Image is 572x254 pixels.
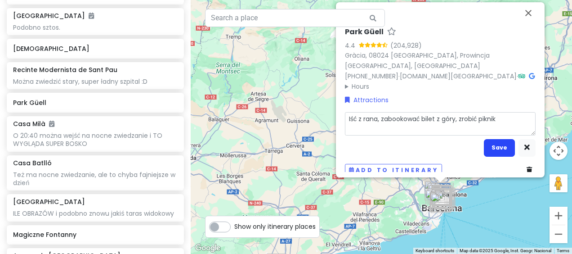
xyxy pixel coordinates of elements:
[13,198,85,206] h6: [GEOGRAPHIC_DATA]
[89,13,94,19] i: Added to itinerary
[430,186,457,213] div: Katedra św. Eulalii w Barcelonie
[430,185,457,212] div: Lamaro Hotel
[428,185,455,212] div: Gula Sana Gluten Free Lab
[430,181,457,208] div: Sagrada Família
[429,189,456,216] div: Telefèric de Montjuïc (Montjuïc Cable Car)
[13,66,117,74] h6: Recinte Modernista de Sant Pau
[416,248,454,254] button: Keyboard shortcuts
[193,242,223,254] img: Google
[13,99,177,107] h6: Park Güell
[518,73,525,79] i: Tripadvisor
[13,231,177,239] h6: Magiczne Fontanny
[49,121,54,127] i: Added to itinerary
[426,188,453,215] div: Magiczne Fontanny
[431,184,458,211] div: Arc de Triomf
[13,132,177,148] div: O 20:40 można wejść na nocne zwiedzanie i TO WYGLĄDA SUPER BOSKO
[423,179,450,206] div: CosmoCaixa Museum of Science
[550,142,568,160] button: Map camera controls
[484,139,515,157] button: Save
[345,72,398,81] a: [PHONE_NUMBER]
[390,41,422,50] div: (204,928)
[427,185,454,212] div: The fish & chips shop Gluten Free
[428,181,455,209] div: Glutery
[550,174,568,192] button: Drag Pegman onto the map to open Street View
[518,2,539,24] button: Close
[345,27,384,37] h6: Park Güell
[426,181,453,208] div: La Consciente Obrador sense Gluten + Yoga Shala - Gluten-free & Vegan bakery - Obrador sin gluten...
[432,185,459,212] div: Parc de la Ciutadella
[460,248,551,253] span: Map data ©2025 Google, Inst. Geogr. Nacional
[429,184,456,211] div: McDonald's
[13,77,177,86] div: Można zwiedzić stary, super ładny szpital :D
[13,209,177,218] div: ILE OBRAZÓW i podobno znowu jakiś taras widokowy
[13,159,52,167] h6: Casa Batlló
[527,165,536,175] a: Delete place
[425,181,451,208] div: Sana Locura | Pastelería Sin Gluten en Barcelona
[427,179,454,206] div: Park Güell
[550,207,568,225] button: Zoom in
[345,27,536,91] div: · ·
[193,242,223,254] a: Open this area in Google Maps (opens a new window)
[345,41,359,50] div: 4.4
[529,73,535,79] i: Google Maps
[422,186,449,213] div: Camp Nou
[431,186,458,213] div: Barri Gòtic
[234,222,316,231] span: Show only itinerary places
[427,186,454,213] div: La Conscient Obrador Gluten free & Vegà
[428,183,455,210] div: Casa Milà
[13,23,177,32] div: Podobno sztos.
[13,120,54,128] h6: Casa Milà
[345,164,442,177] button: Add to itinerary
[429,184,456,211] div: Casa Batlló
[426,189,453,216] div: Poble Espanyol
[427,190,454,217] div: Estadi Olímpic Lluís Companys
[427,189,454,216] div: Museu Nacional d'Art de Catalunya
[429,182,456,209] div: ARUKU Sushi Gluten Free
[13,45,177,53] h6: [DEMOGRAPHIC_DATA]
[430,179,457,206] div: Recinte Modernista de Sant Pau
[345,112,536,135] textarea: Iść z rana, zabookować bilet z góry, zrobić piknik
[345,82,536,91] summary: Hours
[550,225,568,243] button: Zoom out
[400,72,517,81] a: [DOMAIN_NAME][GEOGRAPHIC_DATA]
[205,9,385,27] input: Search a place
[387,27,396,37] a: Star place
[557,248,569,253] a: Terms (opens in new tab)
[426,187,453,214] div: Arenas de Barcelona
[431,187,458,214] div: Columbus Monument
[345,95,389,105] a: Attractions
[421,177,448,204] div: Tibidabo
[423,184,450,211] div: Manioca Gluten Free - Les Corts
[345,51,490,70] a: Gràcia, 08024 [GEOGRAPHIC_DATA], Prowincja [GEOGRAPHIC_DATA], [GEOGRAPHIC_DATA]
[13,12,94,20] h6: [GEOGRAPHIC_DATA]
[429,182,456,209] div: La Browneria Gluten Free
[13,171,177,187] div: Też ma nocne zwiedzanie, ale to chyba fajniejsze w dzień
